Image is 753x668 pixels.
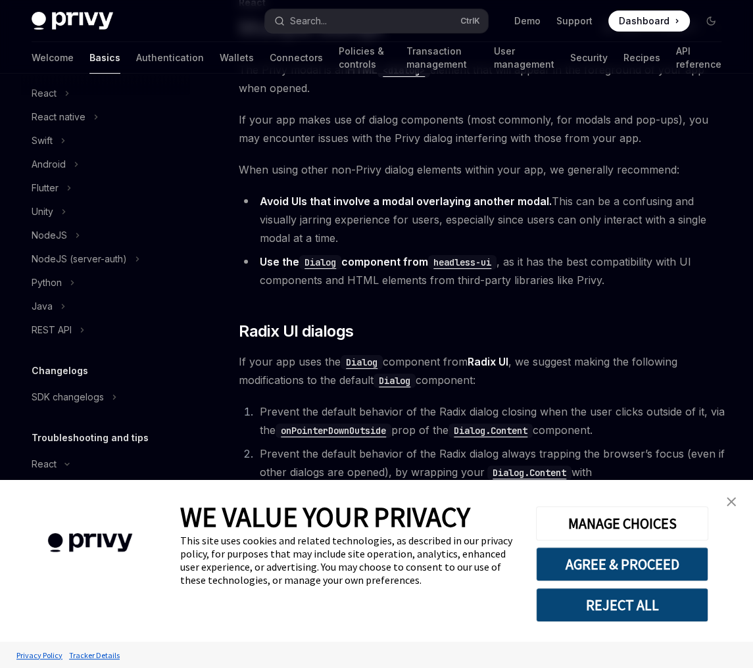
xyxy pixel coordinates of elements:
[239,192,729,247] li: This can be a confusing and visually jarring experience for users, especially since users can onl...
[276,423,391,437] a: onPointerDownOutside
[468,355,508,368] strong: Radix UI
[32,430,149,446] h5: Troubleshooting and tips
[374,373,416,388] code: Dialog
[556,14,593,28] a: Support
[487,465,571,480] code: Dialog.Content
[341,355,383,370] code: Dialog
[32,133,53,149] div: Swift
[536,547,708,581] button: AGREE & PROCEED
[536,588,708,622] button: REJECT ALL
[239,321,353,342] span: Radix UI dialogs
[180,500,470,534] span: WE VALUE YOUR PRIVACY
[623,42,660,74] a: Recipes
[494,42,554,74] a: User management
[428,255,497,268] a: headless-ui
[20,514,160,571] img: company logo
[265,9,488,33] button: Search...CtrlK
[32,156,66,172] div: Android
[460,16,480,26] span: Ctrl K
[341,355,383,368] a: Dialog
[32,42,74,74] a: Welcome
[32,456,57,472] div: React
[676,42,721,74] a: API reference
[239,110,729,147] span: If your app makes use of dialog components (most commonly, for modals and pop-ups), you may encou...
[220,42,254,74] a: Wallets
[32,275,62,291] div: Python
[536,506,708,540] button: MANAGE CHOICES
[374,373,416,387] a: Dialog
[239,160,729,179] span: When using other non-Privy dialog elements within your app, we generally recommend:
[347,63,430,76] a: HTML<dialog>
[485,465,571,479] a: Dialog.Content
[727,497,736,506] img: close banner
[32,298,53,314] div: Java
[339,42,391,74] a: Policies & controls
[449,423,533,437] a: Dialog.Content
[32,322,72,338] div: REST API
[570,42,608,74] a: Security
[299,255,341,268] a: Dialog
[608,11,690,32] a: Dashboard
[239,60,729,97] span: The Privy modal is an element that will appear in the foreground of your app when opened.
[256,444,729,537] li: Prevent the default behavior of the Radix dialog always trapping the browser’s focus (even if oth...
[276,423,391,438] code: onPointerDownOutside
[406,42,478,74] a: Transaction management
[260,195,552,208] strong: Avoid UIs that involve a modal overlaying another modal.
[428,255,497,270] code: headless-ui
[256,402,729,439] li: Prevent the default behavior of the Radix dialog closing when the user clicks outside of it, via ...
[32,180,59,196] div: Flutter
[180,534,516,586] div: This site uses cookies and related technologies, as described in our privacy policy, for purposes...
[32,363,88,379] h5: Changelogs
[32,12,113,30] img: dark logo
[239,352,729,389] span: If your app uses the component from , we suggest making the following modifications to the defaul...
[270,42,323,74] a: Connectors
[32,389,104,405] div: SDK changelogs
[619,14,669,28] span: Dashboard
[32,251,127,267] div: NodeJS (server-auth)
[449,423,533,438] code: Dialog.Content
[21,476,189,500] a: Common framework errors
[468,355,508,369] a: Radix UI
[89,42,120,74] a: Basics
[13,644,66,667] a: Privacy Policy
[239,252,729,289] li: , as it has the best compatibility with UI components and HTML elements from third-party librarie...
[290,13,327,29] div: Search...
[299,255,341,270] code: Dialog
[514,14,541,28] a: Demo
[700,11,721,32] button: Toggle dark mode
[32,204,53,220] div: Unity
[260,255,497,268] strong: Use the component from
[32,109,85,125] div: React native
[32,227,67,243] div: NodeJS
[718,489,744,515] a: close banner
[66,644,123,667] a: Tracker Details
[136,42,204,74] a: Authentication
